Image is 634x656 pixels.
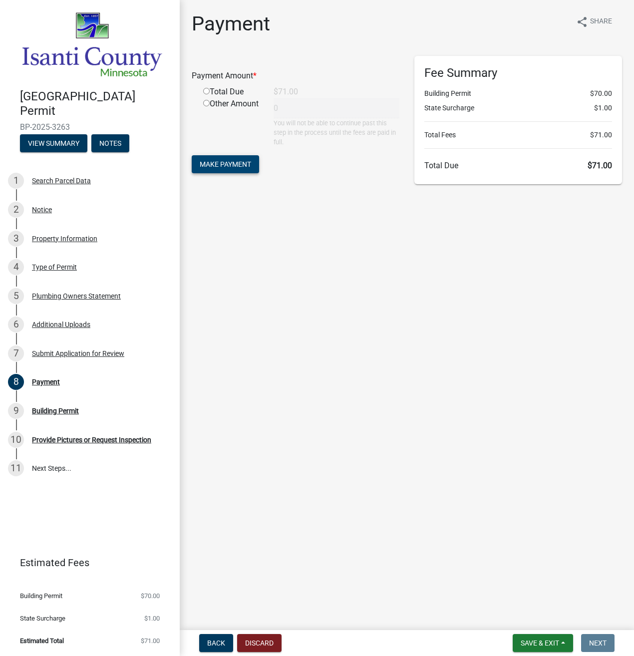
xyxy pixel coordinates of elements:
li: Total Fees [424,130,612,140]
span: State Surcharge [20,615,65,622]
h6: Total Due [424,161,612,170]
div: Property Information [32,235,97,242]
div: 7 [8,345,24,361]
div: Search Parcel Data [32,177,91,184]
span: Building Permit [20,593,62,599]
span: Next [589,639,607,647]
div: Notice [32,206,52,213]
span: $71.00 [141,638,160,644]
h6: Fee Summary [424,66,612,80]
wm-modal-confirm: Notes [91,140,129,148]
div: Building Permit [32,407,79,414]
button: Next [581,634,615,652]
a: Estimated Fees [8,553,164,573]
button: Back [199,634,233,652]
div: 2 [8,202,24,218]
button: Discard [237,634,282,652]
h1: Payment [192,12,270,36]
h4: [GEOGRAPHIC_DATA] Permit [20,89,172,118]
span: $1.00 [594,103,612,113]
span: $70.00 [141,593,160,599]
div: 8 [8,374,24,390]
i: share [576,16,588,28]
div: Other Amount [196,98,266,147]
div: 10 [8,432,24,448]
div: 6 [8,317,24,332]
span: Share [590,16,612,28]
div: 9 [8,403,24,419]
div: Payment [32,378,60,385]
span: $1.00 [144,615,160,622]
button: View Summary [20,134,87,152]
li: Building Permit [424,88,612,99]
span: $71.00 [588,161,612,170]
span: Save & Exit [521,639,559,647]
button: Make Payment [192,155,259,173]
div: Payment Amount [184,70,407,82]
li: State Surcharge [424,103,612,113]
span: BP-2025-3263 [20,122,160,132]
span: $71.00 [590,130,612,140]
img: Isanti County, Minnesota [20,10,164,79]
wm-modal-confirm: Summary [20,140,87,148]
div: Type of Permit [32,264,77,271]
div: 4 [8,259,24,275]
div: Plumbing Owners Statement [32,293,121,300]
div: 3 [8,231,24,247]
span: Estimated Total [20,638,64,644]
button: Save & Exit [513,634,573,652]
div: 1 [8,173,24,189]
button: Notes [91,134,129,152]
div: Provide Pictures or Request Inspection [32,436,151,443]
span: Make Payment [200,160,251,168]
span: Back [207,639,225,647]
span: $70.00 [590,88,612,99]
button: shareShare [568,12,620,31]
div: Additional Uploads [32,321,90,328]
div: Submit Application for Review [32,350,124,357]
div: 11 [8,460,24,476]
div: 5 [8,288,24,304]
div: Total Due [196,86,266,98]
